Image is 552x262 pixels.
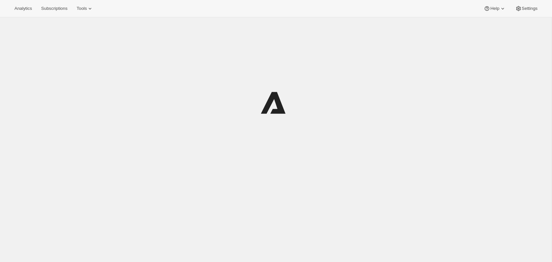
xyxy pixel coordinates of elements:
span: Analytics [14,6,32,11]
span: Subscriptions [41,6,67,11]
button: Settings [511,4,541,13]
span: Settings [522,6,538,11]
span: Tools [77,6,87,11]
button: Tools [73,4,97,13]
button: Analytics [11,4,36,13]
button: Help [480,4,510,13]
button: Subscriptions [37,4,71,13]
span: Help [490,6,499,11]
